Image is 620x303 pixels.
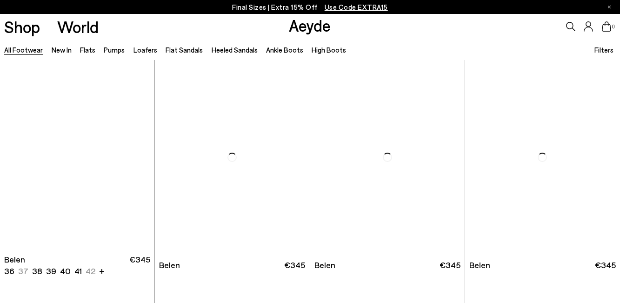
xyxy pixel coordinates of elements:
[155,255,309,276] a: Belen €345
[4,265,14,277] li: 36
[52,46,72,54] a: New In
[289,15,331,35] a: Aeyde
[4,265,93,277] ul: variant
[212,46,258,54] a: Heeled Sandals
[74,265,82,277] li: 41
[465,255,620,276] a: Belen €345
[469,259,490,271] span: Belen
[154,60,309,255] img: Belen Tassel Loafers
[465,60,620,255] img: Belen Tassel Loafers
[602,21,611,32] a: 0
[310,60,465,255] img: Belen Tassel Loafers
[104,46,125,54] a: Pumps
[4,46,43,54] a: All Footwear
[440,259,460,271] span: €345
[46,265,56,277] li: 39
[232,1,388,13] p: Final Sizes | Extra 15% Off
[325,3,388,11] span: Navigate to /collections/ss25-final-sizes
[314,259,335,271] span: Belen
[284,259,305,271] span: €345
[80,46,95,54] a: Flats
[159,259,180,271] span: Belen
[4,19,40,35] a: Shop
[595,259,616,271] span: €345
[129,254,150,277] span: €345
[4,254,25,265] span: Belen
[133,46,157,54] a: Loafers
[310,255,465,276] a: Belen €345
[312,46,346,54] a: High Boots
[99,264,104,277] li: +
[154,60,309,255] div: 2 / 6
[155,60,309,255] img: Belen Tassel Loafers
[57,19,99,35] a: World
[60,265,71,277] li: 40
[266,46,303,54] a: Ankle Boots
[166,46,203,54] a: Flat Sandals
[611,24,616,29] span: 0
[32,265,42,277] li: 38
[594,46,613,54] span: Filters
